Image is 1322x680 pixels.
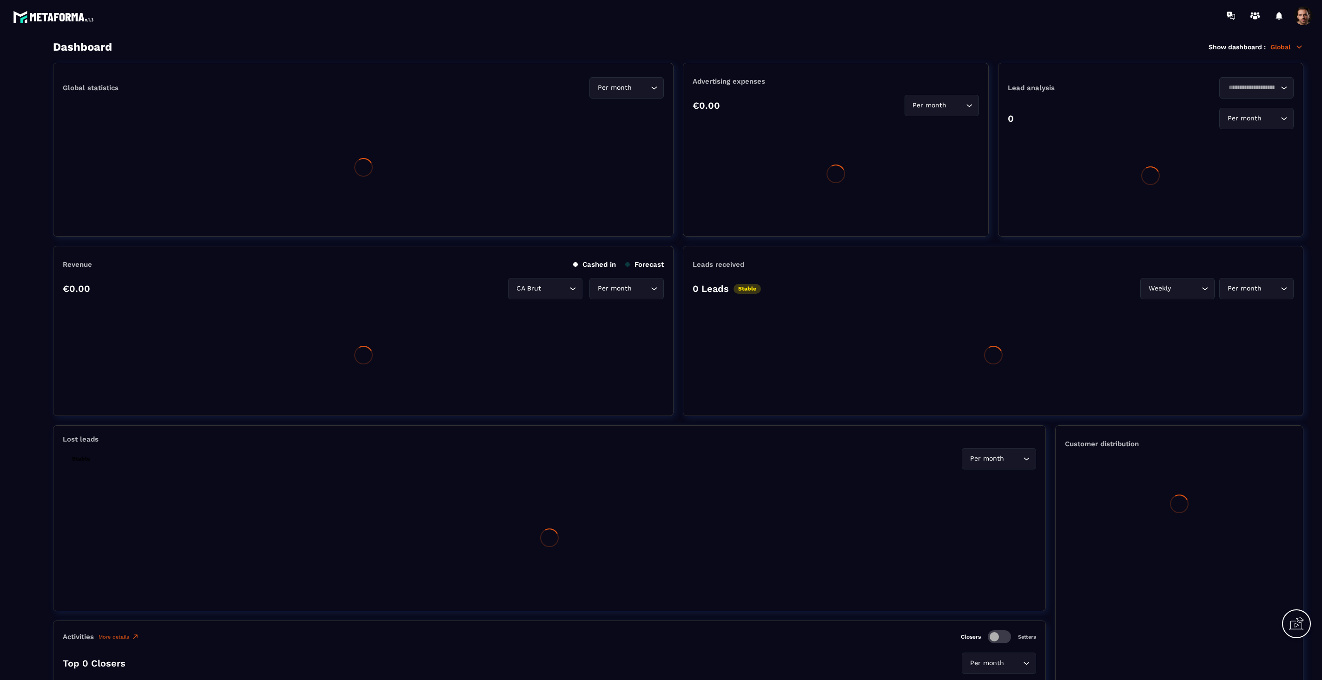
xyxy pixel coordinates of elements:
[1209,43,1266,51] p: Show dashboard :
[693,260,744,269] p: Leads received
[589,77,664,99] div: Search for option
[573,260,616,269] p: Cashed in
[1065,440,1294,448] p: Customer distribution
[595,83,634,93] span: Per month
[63,658,126,669] p: Top 0 Closers
[514,284,543,294] span: CA Brut
[1219,108,1294,129] div: Search for option
[63,435,99,443] p: Lost leads
[734,284,761,294] p: Stable
[1006,454,1021,464] input: Search for option
[968,454,1006,464] span: Per month
[1219,77,1294,99] div: Search for option
[67,454,95,464] p: Stable
[962,653,1036,674] div: Search for option
[634,83,648,93] input: Search for option
[1173,284,1199,294] input: Search for option
[63,84,119,92] p: Global statistics
[1225,83,1278,93] input: Search for option
[1008,84,1151,92] p: Lead analysis
[1263,284,1278,294] input: Search for option
[99,633,139,640] a: More details
[949,100,964,111] input: Search for option
[1146,284,1173,294] span: Weekly
[1225,284,1263,294] span: Per month
[53,40,112,53] h3: Dashboard
[693,77,978,86] p: Advertising expenses
[911,100,949,111] span: Per month
[1225,113,1263,124] span: Per month
[132,633,139,640] img: narrow-up-right-o.6b7c60e2.svg
[905,95,979,116] div: Search for option
[1018,634,1036,640] p: Setters
[13,8,97,26] img: logo
[543,284,567,294] input: Search for option
[634,284,648,294] input: Search for option
[63,283,90,294] p: €0.00
[1008,113,1014,124] p: 0
[693,283,729,294] p: 0 Leads
[1263,113,1278,124] input: Search for option
[63,260,92,269] p: Revenue
[962,448,1036,469] div: Search for option
[595,284,634,294] span: Per month
[1006,658,1021,668] input: Search for option
[1219,278,1294,299] div: Search for option
[1140,278,1215,299] div: Search for option
[968,658,1006,668] span: Per month
[589,278,664,299] div: Search for option
[1270,43,1303,51] p: Global
[63,633,94,641] p: Activities
[961,634,981,640] p: Closers
[625,260,664,269] p: Forecast
[693,100,720,111] p: €0.00
[508,278,582,299] div: Search for option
